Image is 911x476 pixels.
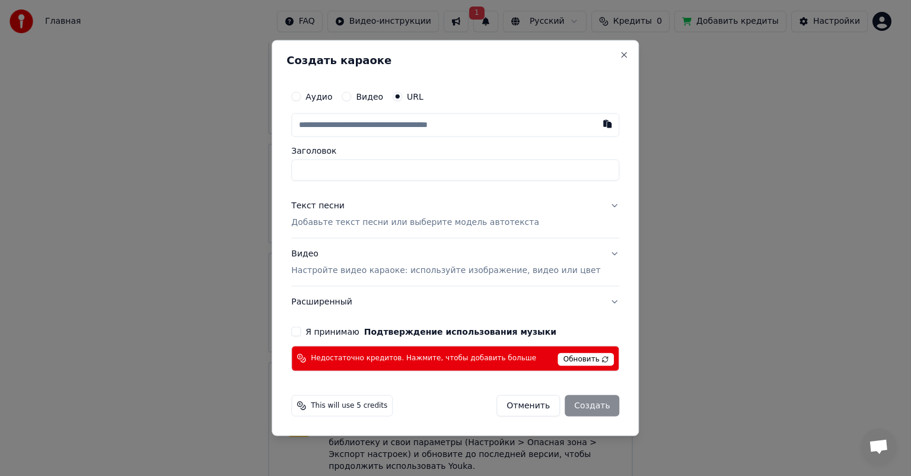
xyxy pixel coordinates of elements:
[311,401,387,410] span: This will use 5 credits
[291,217,539,229] p: Добавьте текст песни или выберите модель автотекста
[291,147,619,155] label: Заголовок
[356,93,383,101] label: Видео
[291,265,600,277] p: Настройте видео караоке: используйте изображение, видео или цвет
[291,248,600,277] div: Видео
[291,286,619,317] button: Расширенный
[558,353,614,366] span: Обновить
[407,93,423,101] label: URL
[305,327,556,335] label: Я принимаю
[364,327,556,335] button: Я принимаю
[496,395,560,416] button: Отменить
[291,239,619,286] button: ВидеоНастройте видео караоке: используйте изображение, видео или цвет
[286,55,624,66] h2: Создать караоке
[291,200,345,212] div: Текст песни
[291,191,619,238] button: Текст песниДобавьте текст песни или выберите модель автотекста
[305,93,332,101] label: Аудио
[311,354,536,363] span: Недостаточно кредитов. Нажмите, чтобы добавить больше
